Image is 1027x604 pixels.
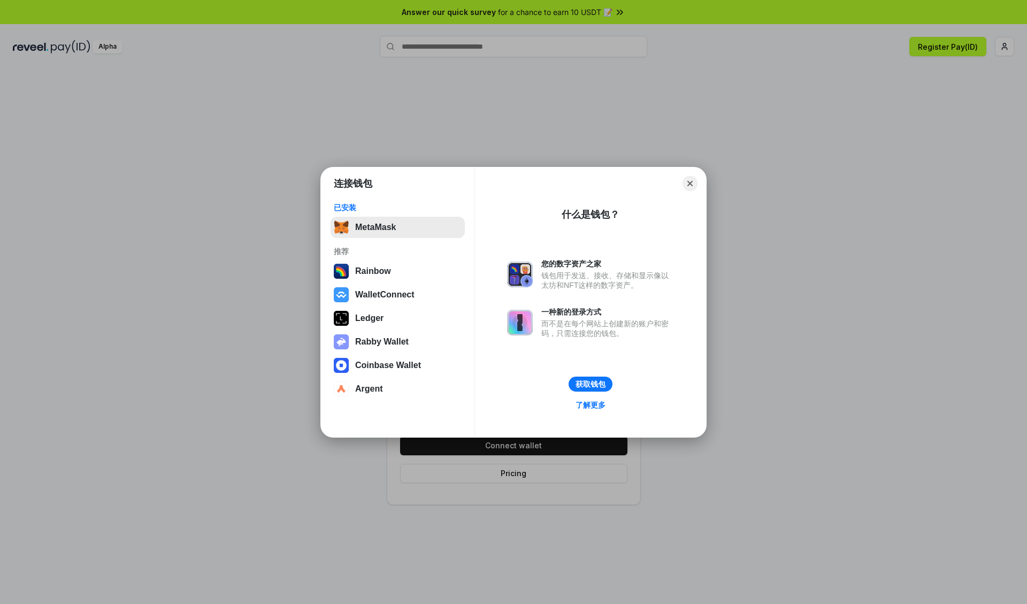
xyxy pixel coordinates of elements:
[576,379,606,389] div: 获取钱包
[569,398,612,412] a: 了解更多
[331,261,465,282] button: Rainbow
[334,203,462,212] div: 已安装
[334,247,462,256] div: 推荐
[355,266,391,276] div: Rainbow
[507,310,533,335] img: svg+xml,%3Csvg%20xmlns%3D%22http%3A%2F%2Fwww.w3.org%2F2000%2Fsvg%22%20fill%3D%22none%22%20viewBox...
[541,307,674,317] div: 一种新的登录方式
[541,271,674,290] div: 钱包用于发送、接收、存储和显示像以太坊和NFT这样的数字资产。
[541,259,674,269] div: 您的数字资产之家
[334,220,349,235] img: svg+xml,%3Csvg%20fill%3D%22none%22%20height%3D%2233%22%20viewBox%3D%220%200%2035%2033%22%20width%...
[355,361,421,370] div: Coinbase Wallet
[331,284,465,305] button: WalletConnect
[355,223,396,232] div: MetaMask
[569,377,612,392] button: 获取钱包
[331,331,465,353] button: Rabby Wallet
[355,337,409,347] div: Rabby Wallet
[562,208,619,221] div: 什么是钱包？
[576,400,606,410] div: 了解更多
[331,355,465,376] button: Coinbase Wallet
[334,381,349,396] img: svg+xml,%3Csvg%20width%3D%2228%22%20height%3D%2228%22%20viewBox%3D%220%200%2028%2028%22%20fill%3D...
[334,311,349,326] img: svg+xml,%3Csvg%20xmlns%3D%22http%3A%2F%2Fwww.w3.org%2F2000%2Fsvg%22%20width%3D%2228%22%20height%3...
[331,217,465,238] button: MetaMask
[355,314,384,323] div: Ledger
[355,384,383,394] div: Argent
[331,378,465,400] button: Argent
[683,176,698,191] button: Close
[355,290,415,300] div: WalletConnect
[334,358,349,373] img: svg+xml,%3Csvg%20width%3D%2228%22%20height%3D%2228%22%20viewBox%3D%220%200%2028%2028%22%20fill%3D...
[541,319,674,338] div: 而不是在每个网站上创建新的账户和密码，只需连接您的钱包。
[331,308,465,329] button: Ledger
[334,287,349,302] img: svg+xml,%3Csvg%20width%3D%2228%22%20height%3D%2228%22%20viewBox%3D%220%200%2028%2028%22%20fill%3D...
[334,264,349,279] img: svg+xml,%3Csvg%20width%3D%22120%22%20height%3D%22120%22%20viewBox%3D%220%200%20120%20120%22%20fil...
[334,177,372,190] h1: 连接钱包
[334,334,349,349] img: svg+xml,%3Csvg%20xmlns%3D%22http%3A%2F%2Fwww.w3.org%2F2000%2Fsvg%22%20fill%3D%22none%22%20viewBox...
[507,262,533,287] img: svg+xml,%3Csvg%20xmlns%3D%22http%3A%2F%2Fwww.w3.org%2F2000%2Fsvg%22%20fill%3D%22none%22%20viewBox...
